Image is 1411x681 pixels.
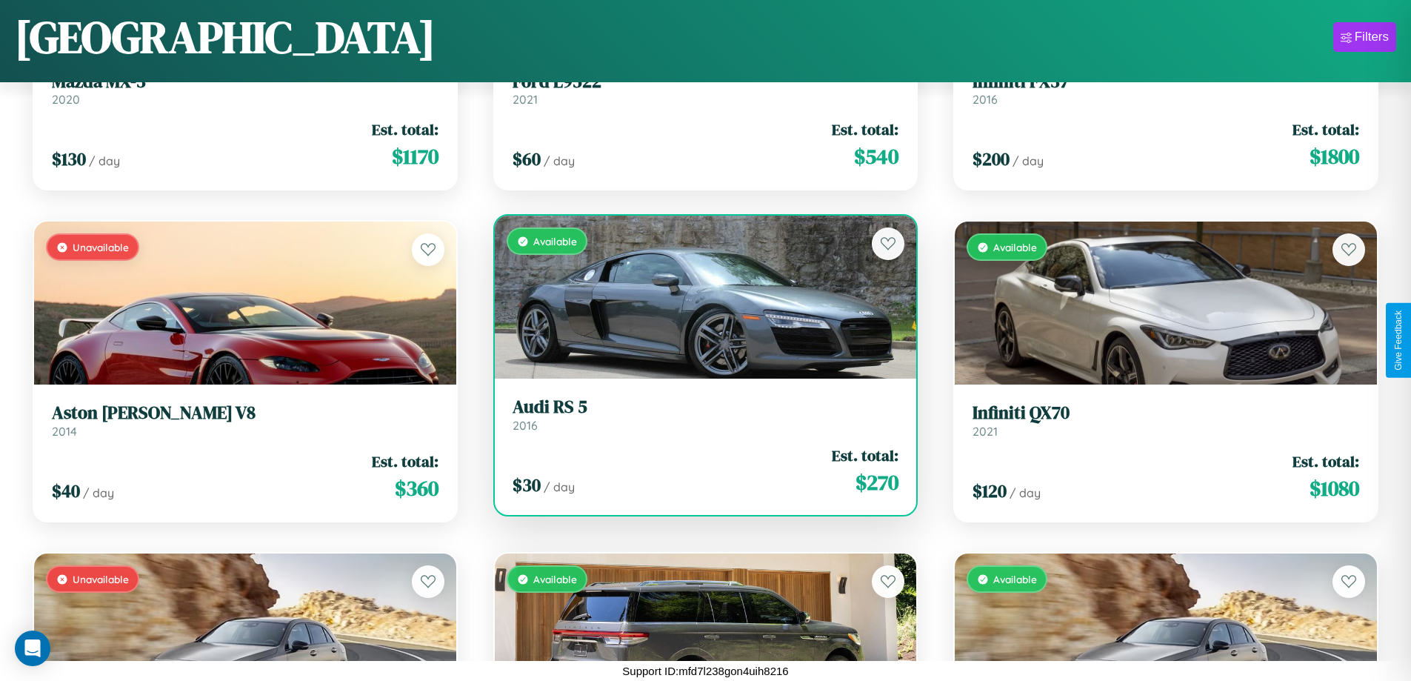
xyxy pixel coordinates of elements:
[513,92,538,107] span: 2021
[533,235,577,248] span: Available
[1292,119,1359,140] span: Est. total:
[513,396,899,433] a: Audi RS 52016
[73,241,129,253] span: Unavailable
[544,153,575,168] span: / day
[372,451,438,472] span: Est. total:
[52,402,438,439] a: Aston [PERSON_NAME] V82014
[1010,485,1041,500] span: / day
[52,479,80,503] span: $ 40
[1310,474,1359,503] span: $ 1080
[832,119,898,140] span: Est. total:
[855,468,898,497] span: $ 270
[52,71,438,107] a: Mazda MX-32020
[513,147,541,171] span: $ 60
[533,573,577,585] span: Available
[1393,310,1404,371] div: Give Feedback
[52,424,77,439] span: 2014
[973,92,998,107] span: 2016
[392,142,438,171] span: $ 1170
[973,71,1359,107] a: Infiniti FX372016
[544,479,575,494] span: / day
[52,92,80,107] span: 2020
[513,473,541,497] span: $ 30
[973,147,1010,171] span: $ 200
[395,474,438,503] span: $ 360
[622,661,788,681] p: Support ID: mfd7l238gon4uih8216
[513,396,899,418] h3: Audi RS 5
[1355,30,1389,44] div: Filters
[83,485,114,500] span: / day
[513,418,538,433] span: 2016
[1333,22,1396,52] button: Filters
[15,7,436,67] h1: [GEOGRAPHIC_DATA]
[73,573,129,585] span: Unavailable
[973,402,1359,424] h3: Infiniti QX70
[1013,153,1044,168] span: / day
[1292,451,1359,472] span: Est. total:
[854,142,898,171] span: $ 540
[513,71,899,107] a: Ford L95222021
[993,241,1037,253] span: Available
[52,402,438,424] h3: Aston [PERSON_NAME] V8
[15,631,50,666] div: Open Intercom Messenger
[1310,142,1359,171] span: $ 1800
[89,153,120,168] span: / day
[832,445,898,466] span: Est. total:
[973,402,1359,439] a: Infiniti QX702021
[993,573,1037,585] span: Available
[973,479,1007,503] span: $ 120
[973,424,998,439] span: 2021
[52,147,86,171] span: $ 130
[372,119,438,140] span: Est. total:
